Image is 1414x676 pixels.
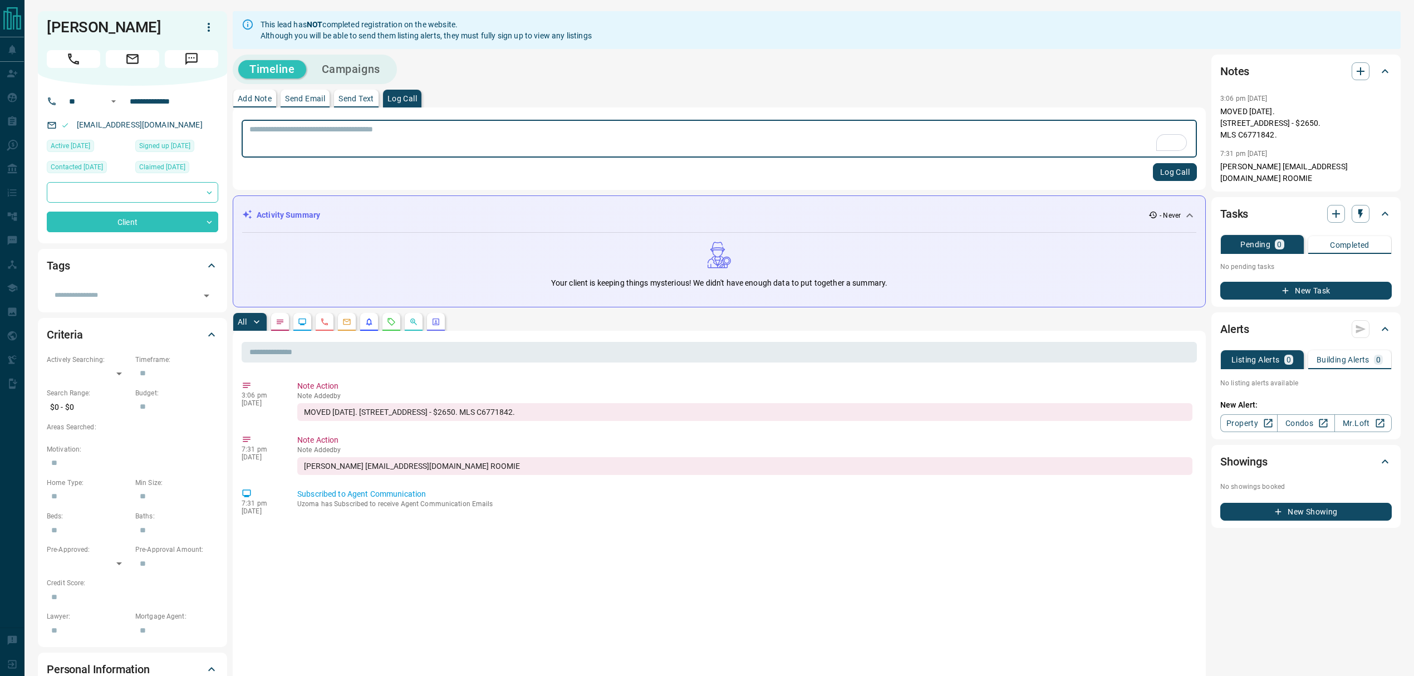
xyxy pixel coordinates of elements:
[1220,320,1249,338] h2: Alerts
[242,205,1196,226] div: Activity Summary- Never
[307,20,322,29] strong: NOT
[297,392,1192,400] p: Note Added by
[297,380,1192,392] p: Note Action
[1277,414,1334,432] a: Condos
[135,611,218,621] p: Mortgage Agent:
[1220,378,1392,388] p: No listing alerts available
[106,50,159,68] span: Email
[47,545,130,555] p: Pre-Approved:
[47,50,100,68] span: Call
[297,488,1192,500] p: Subscribed to Agent Communication
[77,120,203,129] a: [EMAIL_ADDRESS][DOMAIN_NAME]
[298,317,307,326] svg: Lead Browsing Activity
[1220,62,1249,80] h2: Notes
[1220,282,1392,300] button: New Task
[1220,399,1392,411] p: New Alert:
[311,60,391,79] button: Campaigns
[338,95,374,102] p: Send Text
[47,355,130,365] p: Actively Searching:
[61,121,69,129] svg: Email Valid
[47,422,218,432] p: Areas Searched:
[1160,210,1181,221] p: - Never
[297,446,1192,454] p: Note Added by
[242,445,281,453] p: 7:31 pm
[47,252,218,279] div: Tags
[242,507,281,515] p: [DATE]
[261,14,592,46] div: This lead has completed registration on the website. Although you will be able to send them listi...
[47,578,218,588] p: Credit Score:
[135,140,218,155] div: Thu Aug 31 2023
[1334,414,1392,432] a: Mr.Loft
[551,277,887,289] p: Your client is keeping things mysterious! We didn't have enough data to put together a summary.
[1220,448,1392,475] div: Showings
[47,321,218,348] div: Criteria
[47,611,130,621] p: Lawyer:
[47,257,70,275] h2: Tags
[47,161,130,177] div: Tue Jan 02 2024
[297,457,1192,475] div: [PERSON_NAME] [EMAIL_ADDRESS][DOMAIN_NAME] ROOMIE
[1220,161,1392,184] p: [PERSON_NAME] [EMAIL_ADDRESS][DOMAIN_NAME] ROOMIE
[47,212,218,232] div: Client
[1231,356,1280,364] p: Listing Alerts
[47,18,183,36] h1: [PERSON_NAME]
[409,317,418,326] svg: Opportunities
[135,478,218,488] p: Min Size:
[1220,316,1392,342] div: Alerts
[1287,356,1291,364] p: 0
[387,95,417,102] p: Log Call
[139,161,185,173] span: Claimed [DATE]
[1220,258,1392,275] p: No pending tasks
[135,355,218,365] p: Timeframe:
[1220,205,1248,223] h2: Tasks
[199,288,214,303] button: Open
[1277,241,1282,248] p: 0
[1220,482,1392,492] p: No showings booked
[1330,241,1369,249] p: Completed
[238,318,247,326] p: All
[285,95,325,102] p: Send Email
[297,500,1192,508] p: Uzoma has Subscribed to receive Agent Communication Emails
[242,399,281,407] p: [DATE]
[342,317,351,326] svg: Emails
[47,444,218,454] p: Motivation:
[242,391,281,399] p: 3:06 pm
[165,50,218,68] span: Message
[47,140,130,155] div: Thu Aug 31 2023
[276,317,284,326] svg: Notes
[47,511,130,521] p: Beds:
[1220,453,1268,471] h2: Showings
[135,388,218,398] p: Budget:
[365,317,374,326] svg: Listing Alerts
[47,398,130,417] p: $0 - $0
[1220,200,1392,227] div: Tasks
[51,140,90,151] span: Active [DATE]
[431,317,440,326] svg: Agent Actions
[47,388,130,398] p: Search Range:
[1240,241,1270,248] p: Pending
[1153,163,1197,181] button: Log Call
[135,511,218,521] p: Baths:
[1220,106,1392,141] p: MOVED [DATE]. [STREET_ADDRESS] - $2650. MLS C6771842.
[387,317,396,326] svg: Requests
[238,95,272,102] p: Add Note
[1376,356,1381,364] p: 0
[51,161,103,173] span: Contacted [DATE]
[135,545,218,555] p: Pre-Approval Amount:
[1220,95,1268,102] p: 3:06 pm [DATE]
[242,453,281,461] p: [DATE]
[242,499,281,507] p: 7:31 pm
[320,317,329,326] svg: Calls
[1317,356,1369,364] p: Building Alerts
[1220,150,1268,158] p: 7:31 pm [DATE]
[297,434,1192,446] p: Note Action
[257,209,320,221] p: Activity Summary
[297,403,1192,421] div: MOVED [DATE]. [STREET_ADDRESS] - $2650. MLS C6771842.
[47,478,130,488] p: Home Type:
[1220,58,1392,85] div: Notes
[238,60,306,79] button: Timeline
[139,140,190,151] span: Signed up [DATE]
[47,326,83,344] h2: Criteria
[249,125,1189,153] textarea: To enrich screen reader interactions, please activate Accessibility in Grammarly extension settings
[1220,503,1392,521] button: New Showing
[107,95,120,108] button: Open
